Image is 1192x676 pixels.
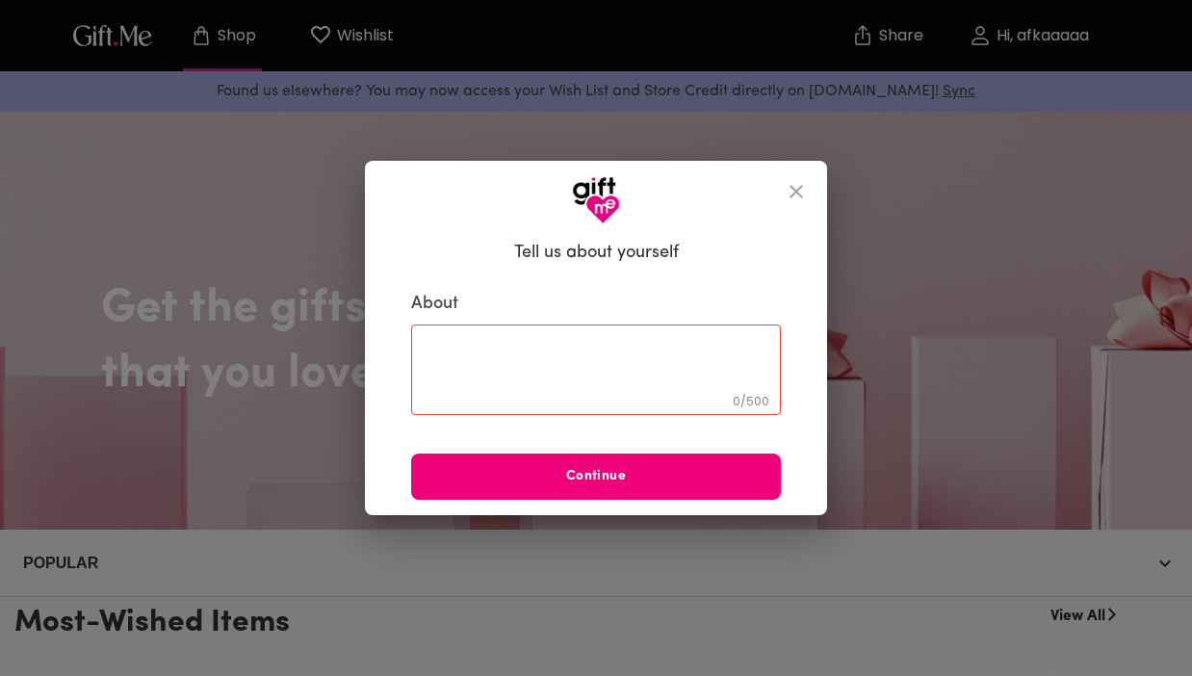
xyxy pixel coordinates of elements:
[733,393,769,409] span: 0 / 500
[572,176,620,224] img: GiftMe Logo
[411,466,781,487] span: Continue
[514,242,679,265] h6: Tell us about yourself
[773,169,819,215] button: close
[411,454,781,500] button: Continue
[411,293,781,316] label: About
